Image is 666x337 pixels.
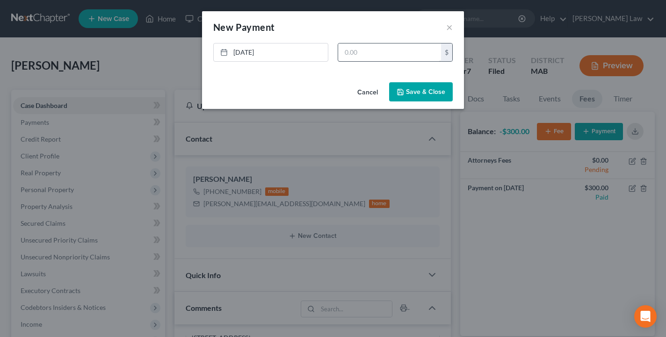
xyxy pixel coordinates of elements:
div: Open Intercom Messenger [634,305,657,328]
span: New Payment [213,22,275,33]
input: 0.00 [338,43,441,61]
div: $ [441,43,452,61]
a: [DATE] [214,43,328,61]
button: × [446,22,453,33]
button: Cancel [350,83,385,102]
button: Save & Close [389,82,453,102]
